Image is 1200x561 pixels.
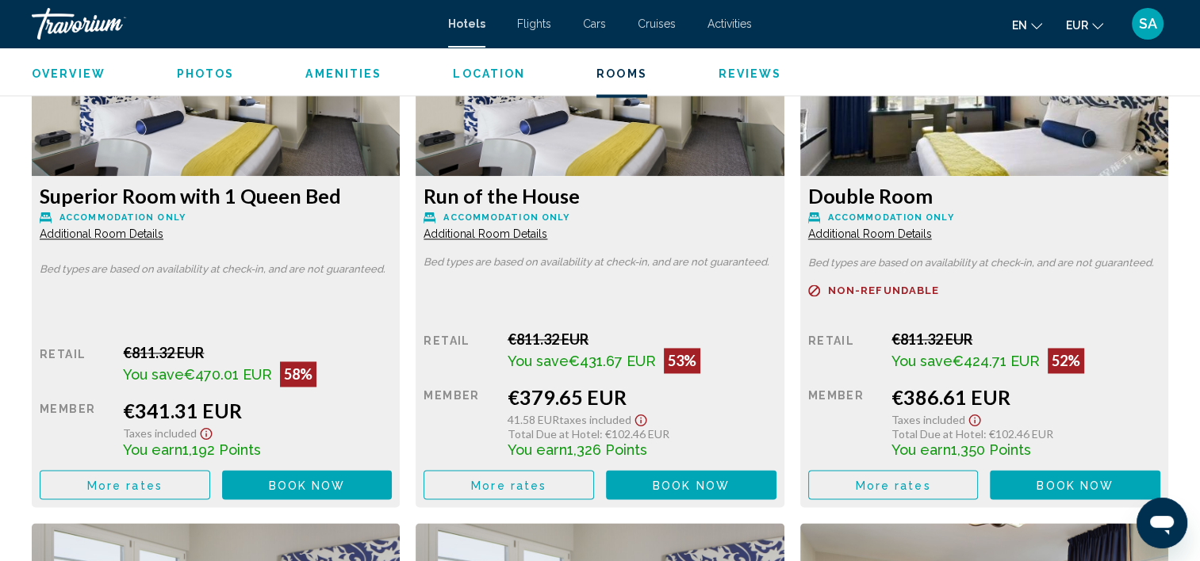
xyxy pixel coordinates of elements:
[424,227,547,240] span: Additional Room Details
[953,353,1040,369] span: €424.71 EUR
[808,470,979,499] button: More rates
[965,409,984,427] button: Show Taxes and Fees disclaimer
[424,470,594,499] button: More rates
[891,427,1160,441] div: : €102.46 EUR
[517,17,551,30] a: Flights
[828,285,939,296] span: Non-refundable
[424,257,776,268] p: Bed types are based on availability at check-in, and are not guaranteed.
[1139,16,1157,32] span: SA
[1137,498,1187,548] iframe: Button to launch messaging window
[32,8,432,40] a: Travorium
[40,344,111,387] div: Retail
[40,264,392,275] p: Bed types are based on availability at check-in, and are not guaranteed.
[40,399,111,458] div: Member
[808,258,1160,269] p: Bed types are based on availability at check-in, and are not guaranteed.
[508,385,776,409] div: €379.65 EUR
[508,427,600,441] span: Total Due at Hotel
[596,67,647,80] span: Rooms
[638,17,676,30] a: Cruises
[280,361,316,387] div: 58%
[1012,19,1027,32] span: en
[40,184,392,208] h3: Superior Room with 1 Queen Bed
[828,212,954,223] span: Accommodation Only
[87,479,163,491] span: More rates
[719,67,782,81] button: Reviews
[567,441,647,458] span: 1,326 Points
[59,212,186,223] span: Accommodation Only
[508,330,776,348] div: €811.32 EUR
[448,17,485,30] a: Hotels
[664,348,700,373] div: 53%
[559,413,631,426] span: Taxes included
[606,470,776,499] button: Book now
[508,441,567,458] span: You earn
[443,212,569,223] span: Accommodation Only
[855,479,930,491] span: More rates
[40,227,163,240] span: Additional Room Details
[32,67,105,81] button: Overview
[1066,19,1088,32] span: EUR
[123,366,184,383] span: You save
[1066,13,1103,36] button: Change currency
[891,413,965,426] span: Taxes included
[182,441,261,458] span: 1,192 Points
[508,353,569,369] span: You save
[1048,348,1084,373] div: 52%
[1012,13,1042,36] button: Change language
[707,17,752,30] a: Activities
[32,67,105,80] span: Overview
[808,184,1160,208] h3: Double Room
[631,409,650,427] button: Show Taxes and Fees disclaimer
[719,67,782,80] span: Reviews
[424,184,776,208] h3: Run of the House
[197,422,216,441] button: Show Taxes and Fees disclaimer
[891,330,1160,348] div: €811.32 EUR
[269,479,346,491] span: Book now
[808,385,880,458] div: Member
[808,330,880,373] div: Retail
[453,67,525,80] span: Location
[453,67,525,81] button: Location
[891,427,983,441] span: Total Due at Hotel
[1037,479,1114,491] span: Book now
[891,441,951,458] span: You earn
[1127,7,1168,40] button: User Menu
[177,67,235,81] button: Photos
[569,353,656,369] span: €431.67 EUR
[177,67,235,80] span: Photos
[583,17,606,30] a: Cars
[990,470,1160,499] button: Book now
[123,399,392,422] div: €341.31 EUR
[40,470,210,499] button: More rates
[305,67,381,81] button: Amenities
[222,470,393,499] button: Book now
[891,353,953,369] span: You save
[123,344,392,361] div: €811.32 EUR
[508,413,559,426] span: 41.58 EUR
[653,479,730,491] span: Book now
[508,427,776,441] div: : €102.46 EUR
[951,441,1031,458] span: 1,350 Points
[891,385,1160,409] div: €386.61 EUR
[596,67,647,81] button: Rooms
[305,67,381,80] span: Amenities
[424,385,495,458] div: Member
[424,330,495,373] div: Retail
[808,227,932,240] span: Additional Room Details
[471,479,546,491] span: More rates
[184,366,272,383] span: €470.01 EUR
[123,426,197,440] span: Taxes included
[123,441,182,458] span: You earn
